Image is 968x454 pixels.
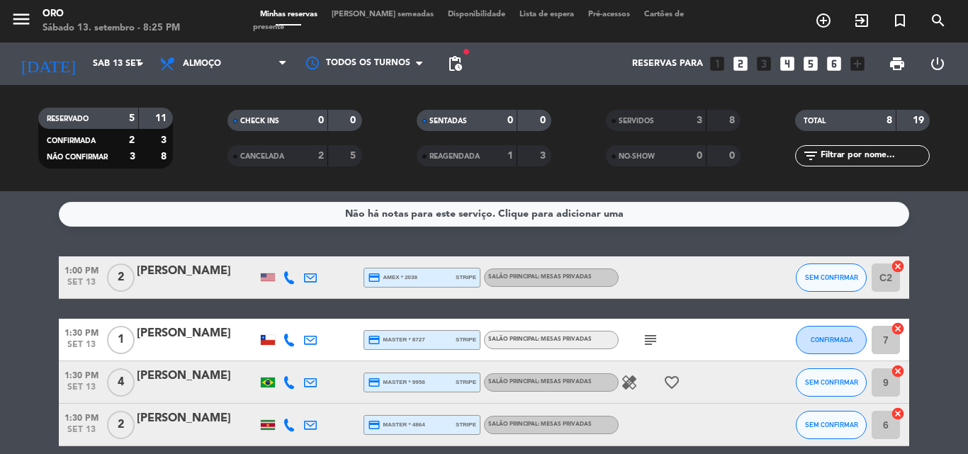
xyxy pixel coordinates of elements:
[132,55,149,72] i: arrow_drop_down
[47,154,108,161] span: NÃO CONFIRMAR
[642,331,659,348] i: subject
[805,421,858,429] span: SEM CONFIRMAR
[731,55,750,73] i: looks_two
[11,48,86,79] i: [DATE]
[805,378,858,386] span: SEM CONFIRMAR
[619,118,654,125] span: SERVIDOS
[796,368,867,397] button: SEM CONFIRMAR
[540,151,548,161] strong: 3
[581,11,637,18] span: Pré-acessos
[59,340,104,356] span: set 13
[796,411,867,439] button: SEM CONFIRMAR
[240,118,279,125] span: CHECK INS
[488,336,592,342] span: Salão Principal: Mesas Privadas
[456,420,476,429] span: stripe
[161,135,169,145] strong: 3
[819,148,929,164] input: Filtrar por nome...
[815,12,832,29] i: add_circle_outline
[801,55,820,73] i: looks_5
[507,115,513,125] strong: 0
[891,322,905,336] i: cancel
[825,55,843,73] i: looks_6
[325,11,441,18] span: [PERSON_NAME] semeadas
[368,376,381,389] i: credit_card
[129,135,135,145] strong: 2
[368,334,381,346] i: credit_card
[43,21,180,35] div: Sábado 13. setembro - 8:25 PM
[708,55,726,73] i: looks_one
[619,153,655,160] span: NO-SHOW
[778,55,797,73] i: looks_4
[11,8,32,30] i: menu
[137,409,257,428] div: [PERSON_NAME]
[350,115,359,125] strong: 0
[796,263,867,292] button: SEM CONFIRMAR
[59,366,104,382] span: 1:30 PM
[107,411,135,439] span: 2
[429,153,480,160] span: REAGENDADA
[512,11,581,18] span: Lista de espera
[368,334,425,346] span: master * 8727
[240,153,284,160] span: CANCELADA
[663,374,680,391] i: favorite_border
[368,419,425,431] span: master * 4864
[697,115,702,125] strong: 3
[43,7,180,21] div: Oro
[107,263,135,292] span: 2
[796,326,867,354] button: CONFIRMADA
[632,59,703,69] span: Reservas para
[59,409,104,425] span: 1:30 PM
[805,273,858,281] span: SEM CONFIRMAR
[11,8,32,35] button: menu
[59,425,104,441] span: set 13
[930,12,947,29] i: search
[488,421,592,427] span: Salão Principal: Mesas Privadas
[802,147,819,164] i: filter_list
[488,274,592,280] span: Salão Principal: Mesas Privadas
[804,118,826,125] span: TOTAL
[889,55,906,72] span: print
[129,113,135,123] strong: 5
[462,47,471,56] span: fiber_manual_record
[350,151,359,161] strong: 5
[887,115,892,125] strong: 8
[318,151,324,161] strong: 2
[507,151,513,161] strong: 1
[107,368,135,397] span: 4
[59,324,104,340] span: 1:30 PM
[621,374,638,391] i: healing
[456,378,476,387] span: stripe
[729,151,738,161] strong: 0
[137,367,257,385] div: [PERSON_NAME]
[913,115,927,125] strong: 19
[891,259,905,273] i: cancel
[368,419,381,431] i: credit_card
[891,12,908,29] i: turned_in_not
[891,407,905,421] i: cancel
[917,42,957,85] div: LOG OUT
[540,115,548,125] strong: 0
[368,271,381,284] i: credit_card
[183,59,221,69] span: Almoço
[697,151,702,161] strong: 0
[441,11,512,18] span: Disponibilidade
[155,113,169,123] strong: 11
[253,11,325,18] span: Minhas reservas
[929,55,946,72] i: power_settings_new
[137,262,257,280] div: [PERSON_NAME]
[59,382,104,399] span: set 13
[59,261,104,278] span: 1:00 PM
[161,152,169,161] strong: 8
[446,55,463,72] span: pending_actions
[59,278,104,294] span: set 13
[368,271,417,284] span: amex * 2038
[456,335,476,344] span: stripe
[318,115,324,125] strong: 0
[755,55,773,73] i: looks_3
[456,273,476,282] span: stripe
[848,55,867,73] i: add_box
[253,11,684,31] span: Cartões de presente
[368,376,425,389] span: master * 9958
[137,324,257,343] div: [PERSON_NAME]
[811,336,852,344] span: CONFIRMADA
